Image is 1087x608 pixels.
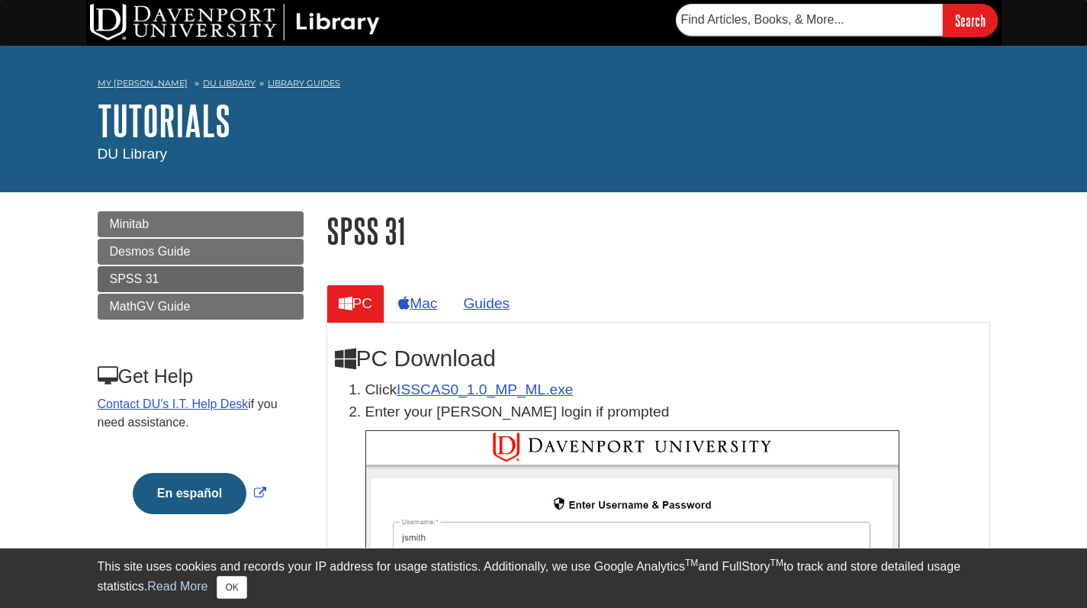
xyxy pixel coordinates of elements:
form: Searches DU Library's articles, books, and more [676,4,998,37]
p: Enter your [PERSON_NAME] login if prompted [365,401,982,423]
a: SPSS 31 [98,266,304,292]
sup: TM [770,558,783,568]
div: Guide Page Menu [98,211,304,540]
a: Guides [451,285,522,322]
span: DU Library [98,146,168,162]
sup: TM [685,558,698,568]
a: Mac [386,285,449,322]
input: Find Articles, Books, & More... [676,4,943,36]
input: Search [943,4,998,37]
li: Click [365,379,982,401]
a: Download opens in new window [397,381,573,397]
h3: Get Help [98,365,302,388]
a: Desmos Guide [98,239,304,265]
a: DU Library [203,78,256,88]
span: MathGV Guide [110,300,191,313]
nav: breadcrumb [98,73,990,98]
a: Minitab [98,211,304,237]
h2: PC Download [335,346,982,372]
a: MathGV Guide [98,294,304,320]
a: Link opens in new window [129,487,270,500]
a: Read More [147,580,207,593]
a: Library Guides [268,78,340,88]
div: This site uses cookies and records your IP address for usage statistics. Additionally, we use Goo... [98,558,990,599]
span: SPSS 31 [110,272,159,285]
span: Desmos Guide [110,245,191,258]
p: if you need assistance. [98,395,302,432]
span: Minitab [110,217,150,230]
a: PC [326,285,385,322]
button: En español [133,473,246,514]
img: DU Library [90,4,380,40]
h1: SPSS 31 [326,211,990,250]
a: My [PERSON_NAME] [98,77,188,90]
a: Tutorials [98,97,230,144]
button: Close [217,576,246,599]
a: Contact DU's I.T. Help Desk [98,397,249,410]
